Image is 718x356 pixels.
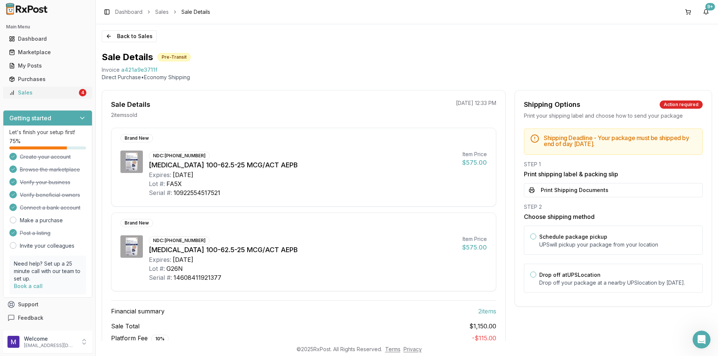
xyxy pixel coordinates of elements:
[539,272,601,278] label: Drop off at UPS Location
[20,191,80,199] span: Verify beneficial owners
[478,307,496,316] span: 2 item s
[3,3,51,15] img: RxPost Logo
[18,314,43,322] span: Feedback
[6,72,89,86] a: Purchases
[102,30,157,42] button: Back to Sales
[660,100,703,109] div: Action required
[20,179,70,186] span: Verify your business
[24,335,76,343] p: Welcome
[14,260,82,282] p: Need help? Set up a 25 minute call with our team to set up.
[102,66,120,74] div: Invoice
[157,53,191,61] div: Pre-Transit
[6,32,89,46] a: Dashboard
[524,212,703,221] h3: Choose shipping method
[20,217,63,224] a: Make a purchase
[149,236,210,245] div: NDC: [PHONE_NUMBER]
[9,62,86,69] div: My Posts
[462,243,487,252] div: $575.00
[149,264,165,273] div: Lot #:
[111,307,165,316] span: Financial summary
[20,242,74,250] a: Invite your colleagues
[166,264,183,273] div: G26N
[121,66,157,74] span: a421a9e3711f
[111,99,150,110] div: Sale Details
[462,151,487,158] div: Item Price
[9,75,86,83] div: Purchases
[120,235,143,258] img: Trelegy Ellipta 100-62.5-25 MCG/ACT AEPB
[20,153,71,161] span: Create your account
[539,233,607,240] label: Schedule package pickup
[120,134,153,142] div: Brand New
[3,311,92,325] button: Feedback
[166,179,182,188] div: FA5X
[693,331,711,349] iframe: Intercom live chat
[115,8,210,16] nav: breadcrumb
[115,8,142,16] a: Dashboard
[3,60,92,72] button: My Posts
[120,151,143,173] img: Trelegy Ellipta 100-62.5-25 MCG/ACT AEPB
[24,343,76,349] p: [EMAIL_ADDRESS][DOMAIN_NAME]
[6,24,89,30] h2: Main Menu
[149,160,456,170] div: [MEDICAL_DATA] 100-62.5-25 MCG/ACT AEPB
[155,8,169,16] a: Sales
[102,74,712,81] p: Direct Purchase • Economy Shipping
[14,283,43,289] a: Book a call
[9,89,77,96] div: Sales
[102,51,153,63] h1: Sale Details
[6,46,89,59] a: Marketplace
[20,166,80,173] span: Browse the marketplace
[385,346,401,352] a: Terms
[524,161,703,168] div: STEP 1
[700,6,712,18] button: 9+
[9,129,86,136] p: Let's finish your setup first!
[120,219,153,227] div: Brand New
[149,255,171,264] div: Expires:
[9,49,86,56] div: Marketplace
[462,235,487,243] div: Item Price
[472,334,496,342] span: - $115.00
[111,322,139,331] span: Sale Total
[149,179,165,188] div: Lot #:
[705,3,715,10] div: 9+
[469,322,496,331] span: $1,150.00
[174,188,220,197] div: 10922554517521
[524,183,703,197] button: Print Shipping Documents
[149,188,172,197] div: Serial #:
[173,255,193,264] div: [DATE]
[151,335,169,343] div: 10 %
[524,99,580,110] div: Shipping Options
[20,204,80,211] span: Connect a bank account
[111,334,169,343] span: Platform Fee
[462,158,487,167] div: $575.00
[149,245,456,255] div: [MEDICAL_DATA] 100-62.5-25 MCG/ACT AEPB
[20,229,50,237] span: Post a listing
[3,73,92,85] button: Purchases
[404,346,422,352] a: Privacy
[6,59,89,72] a: My Posts
[456,99,496,107] p: [DATE] 12:33 PM
[3,298,92,311] button: Support
[539,241,696,248] p: UPS will pickup your package from your location
[9,137,21,145] span: 75 %
[539,279,696,287] p: Drop off your package at a nearby UPS location by [DATE] .
[149,152,210,160] div: NDC: [PHONE_NUMBER]
[524,203,703,211] div: STEP 2
[111,111,137,119] p: 2 item s sold
[3,33,92,45] button: Dashboard
[149,273,172,282] div: Serial #:
[7,336,19,348] img: User avatar
[9,114,51,123] h3: Getting started
[149,170,171,179] div: Expires:
[524,170,703,179] h3: Print shipping label & packing slip
[3,87,92,99] button: Sales4
[544,135,696,147] h5: Shipping Deadline - Your package must be shipped by end of day [DATE] .
[3,46,92,58] button: Marketplace
[6,86,89,99] a: Sales4
[524,112,703,120] div: Print your shipping label and choose how to send your package
[173,170,193,179] div: [DATE]
[79,89,86,96] div: 4
[9,35,86,43] div: Dashboard
[174,273,221,282] div: 14608411921377
[181,8,210,16] span: Sale Details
